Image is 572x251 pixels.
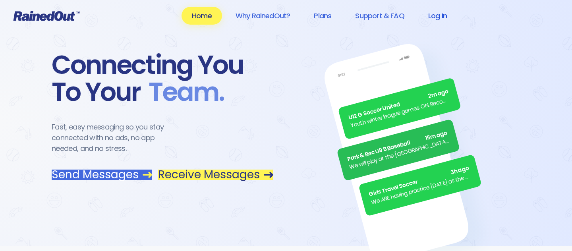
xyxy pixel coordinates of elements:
div: We will play at the [GEOGRAPHIC_DATA]. Wear white, be at the field by 5pm. [348,137,450,172]
div: Connecting You To Your [52,52,273,106]
div: Fast, easy messaging so you stay connected with no ads, no app needed, and no stress. [52,122,179,154]
a: Send Messages [52,170,152,180]
div: Youth winter league games ON. Recommend running shoes/sneakers for players as option for footwear. [350,95,452,130]
a: Log In [418,7,457,25]
div: We ARE having practice [DATE] as the sun is finally out. [370,172,472,207]
a: Plans [303,7,342,25]
div: U12 G Soccer United [348,87,450,122]
a: Home [182,7,222,25]
div: Girls Travel Soccer [368,164,470,199]
span: 2m ago [427,87,449,101]
span: 15m ago [424,129,448,143]
a: Support & FAQ [345,7,414,25]
span: Team . [141,79,224,106]
div: Park & Rec U9 B Baseball [346,129,448,164]
a: Receive Messages [158,170,273,180]
span: 3h ago [450,164,470,177]
a: Why RainedOut? [225,7,301,25]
